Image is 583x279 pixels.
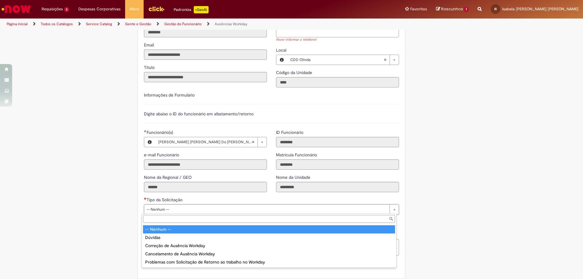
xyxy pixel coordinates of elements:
[143,233,395,242] div: Dúvidas
[143,250,395,258] div: Cancelamento de Ausência Workday
[143,225,395,233] div: -- Nenhum --
[143,258,395,266] div: Problemas com Solicitação de Retorno ao trabalho no Workday
[143,242,395,250] div: Correção de Ausência Workday
[142,224,396,267] ul: Tipo da Solicitação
